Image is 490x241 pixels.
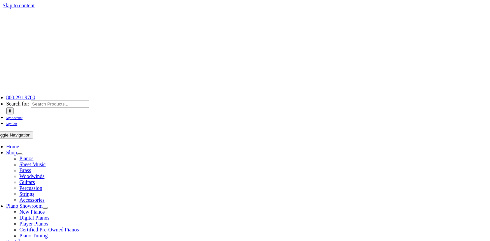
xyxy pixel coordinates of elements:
a: 800.291.9700 [6,95,35,100]
span: My Cart [6,122,17,126]
a: My Cart [6,120,17,126]
input: Search [6,107,14,114]
button: Open submenu of Piano Showroom [43,207,48,209]
a: Piano Showroom [6,203,43,209]
span: Search for: [6,101,30,106]
a: New Pianos [19,209,45,215]
a: Pianos [19,156,34,161]
a: Piano Tuning [19,233,48,238]
a: Sheet Music [19,162,46,167]
a: Player Pianos [19,221,49,226]
a: Skip to content [3,3,35,8]
span: My Account [6,116,23,120]
a: Brass [19,167,31,173]
a: My Account [6,114,23,120]
input: Search Products... [31,101,89,107]
a: Shop [6,150,17,155]
a: Percussion [19,185,42,191]
a: Certified Pre-Owned Pianos [19,227,79,232]
a: Guitars [19,179,35,185]
a: Home [6,144,19,149]
a: Accessories [19,197,45,203]
button: Open submenu of Shop [17,153,22,155]
a: Strings [19,191,34,197]
a: Digital Pianos [19,215,49,221]
a: Woodwinds [19,173,45,179]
